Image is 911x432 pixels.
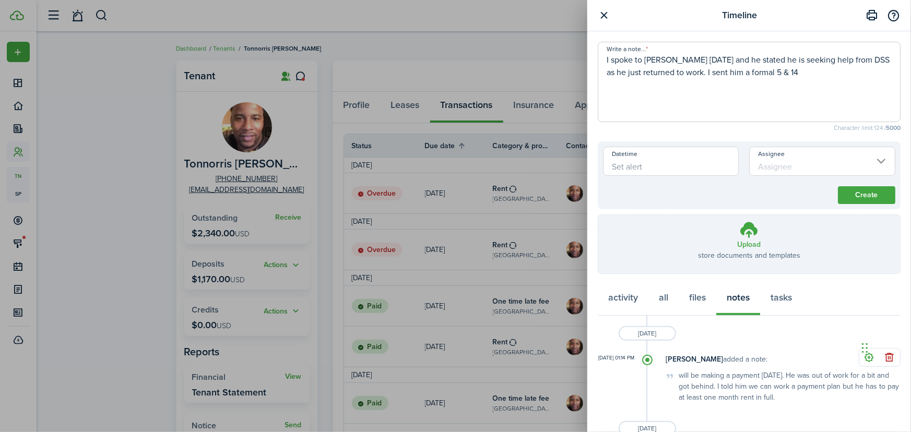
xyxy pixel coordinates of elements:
span: Timeline [723,8,758,22]
b: [PERSON_NAME] [666,354,723,365]
button: Close modal [598,9,611,22]
iframe: Chat Widget [859,322,911,372]
input: Set alert [603,147,739,176]
b: 5000 [886,123,901,133]
h3: Upload [738,239,761,250]
small: Character limit: 124 / [598,125,901,131]
div: [DATE] 01:14 PM [598,355,634,361]
button: all [648,284,679,316]
button: activity [598,284,648,316]
button: Create [838,186,895,204]
p: store documents and templates [698,250,800,261]
button: tasks [760,284,802,316]
div: [DATE] [619,326,676,341]
button: files [679,284,716,316]
button: Print [863,7,881,25]
div: Drag [862,332,868,364]
p: added a note: [666,354,901,365]
div: will be making a payment [DATE]. He was out of work for a bit and got behind. I told him we can w... [666,370,901,403]
input: Assignee [749,147,895,176]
